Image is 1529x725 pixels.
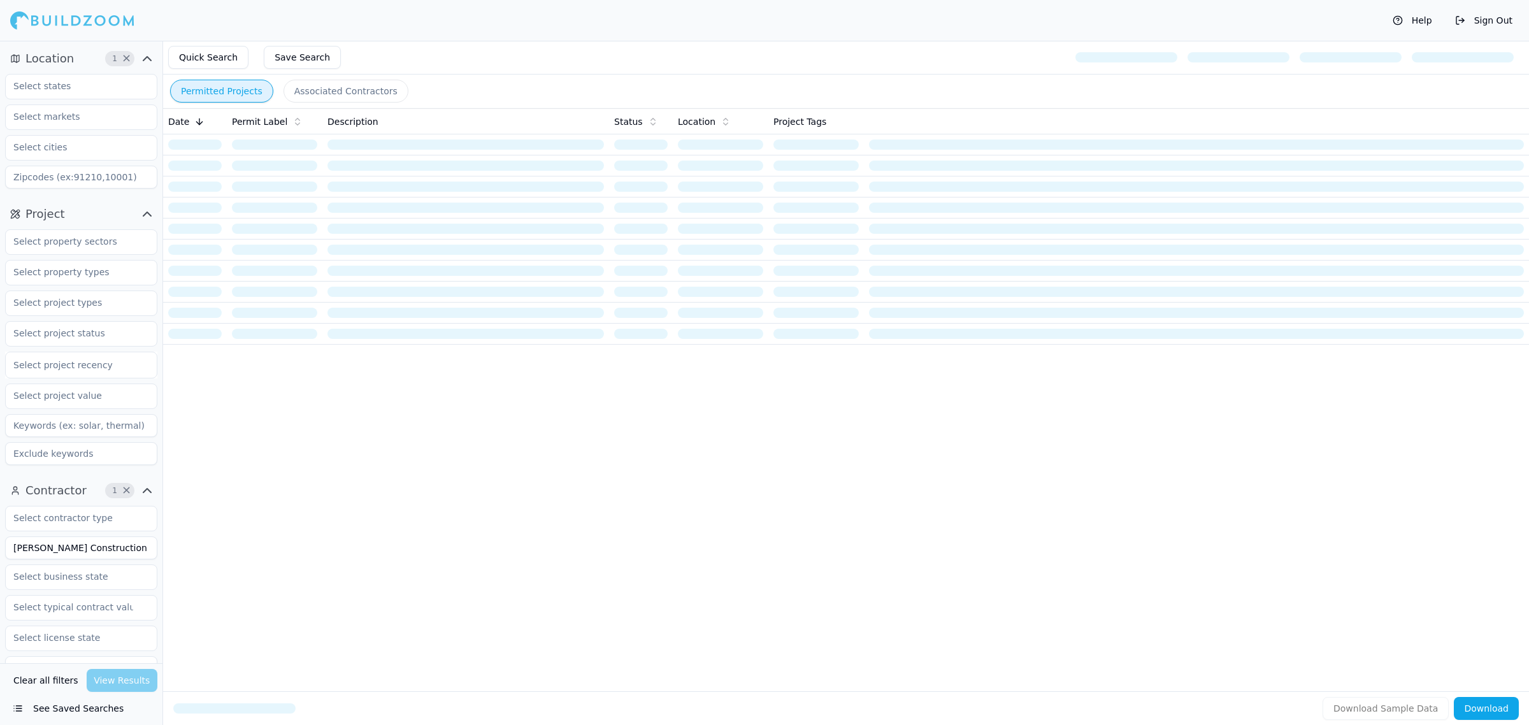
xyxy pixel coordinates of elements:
[6,626,141,649] input: Select license state
[678,115,715,128] span: Location
[168,46,248,69] button: Quick Search
[264,46,341,69] button: Save Search
[614,115,643,128] span: Status
[6,261,141,284] input: Select property types
[10,669,82,692] button: Clear all filters
[108,484,121,497] span: 1
[284,80,408,103] button: Associated Contractors
[25,205,65,223] span: Project
[6,230,141,253] input: Select property sectors
[1454,697,1519,720] button: Download
[6,322,141,345] input: Select project status
[170,80,273,103] button: Permitted Projects
[6,136,141,159] input: Select cities
[6,75,141,97] input: Select states
[1386,10,1439,31] button: Help
[25,482,87,499] span: Contractor
[5,48,157,69] button: Location1Clear Location filters
[5,656,157,679] input: Phone ex: 5555555555
[5,480,157,501] button: Contractor1Clear Contractor filters
[5,697,157,720] button: See Saved Searches
[6,565,141,588] input: Select business state
[6,105,141,128] input: Select markets
[5,536,157,559] input: Business name
[5,414,157,437] input: Keywords (ex: solar, thermal)
[25,50,74,68] span: Location
[6,291,141,314] input: Select project types
[1449,10,1519,31] button: Sign Out
[5,166,157,189] input: Zipcodes (ex:91210,10001)
[327,115,378,128] span: Description
[108,52,121,65] span: 1
[773,115,826,128] span: Project Tags
[5,204,157,224] button: Project
[6,506,141,529] input: Select contractor type
[6,384,141,407] input: Select project value
[122,55,131,62] span: Clear Location filters
[5,442,157,465] input: Exclude keywords
[168,115,189,128] span: Date
[122,487,131,494] span: Clear Contractor filters
[6,596,141,619] input: Select typical contract value
[232,115,287,128] span: Permit Label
